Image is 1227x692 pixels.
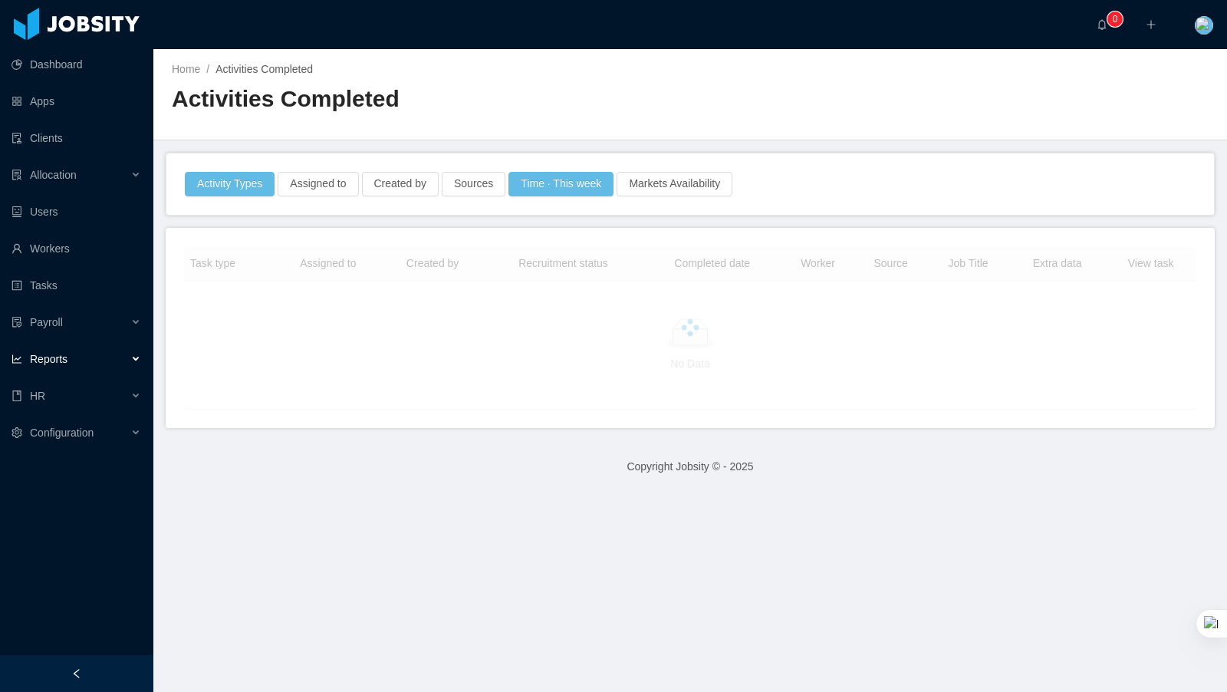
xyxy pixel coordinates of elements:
[30,427,94,439] span: Configuration
[185,172,275,196] button: Activity Types
[12,233,141,264] a: icon: userWorkers
[206,63,209,75] span: /
[30,390,45,402] span: HR
[153,440,1227,493] footer: Copyright Jobsity © - 2025
[1146,19,1156,30] i: icon: plus
[278,172,358,196] button: Assigned to
[1195,16,1213,35] img: fd154270-6900-11e8-8dba-5d495cac71c7_5cf6810034285.jpeg
[12,123,141,153] a: icon: auditClients
[442,172,505,196] button: Sources
[12,317,22,328] i: icon: file-protect
[30,316,63,328] span: Payroll
[508,172,613,196] button: Time · This week
[30,353,67,365] span: Reports
[12,49,141,80] a: icon: pie-chartDashboard
[12,170,22,180] i: icon: solution
[172,84,690,115] h2: Activities Completed
[12,86,141,117] a: icon: appstoreApps
[215,63,313,75] span: Activities Completed
[1107,12,1123,27] sup: 0
[1097,19,1107,30] i: icon: bell
[12,390,22,401] i: icon: book
[617,172,732,196] button: Markets Availability
[12,427,22,438] i: icon: setting
[172,63,200,75] a: Home
[30,169,77,181] span: Allocation
[362,172,439,196] button: Created by
[12,270,141,301] a: icon: profileTasks
[12,354,22,364] i: icon: line-chart
[12,196,141,227] a: icon: robotUsers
